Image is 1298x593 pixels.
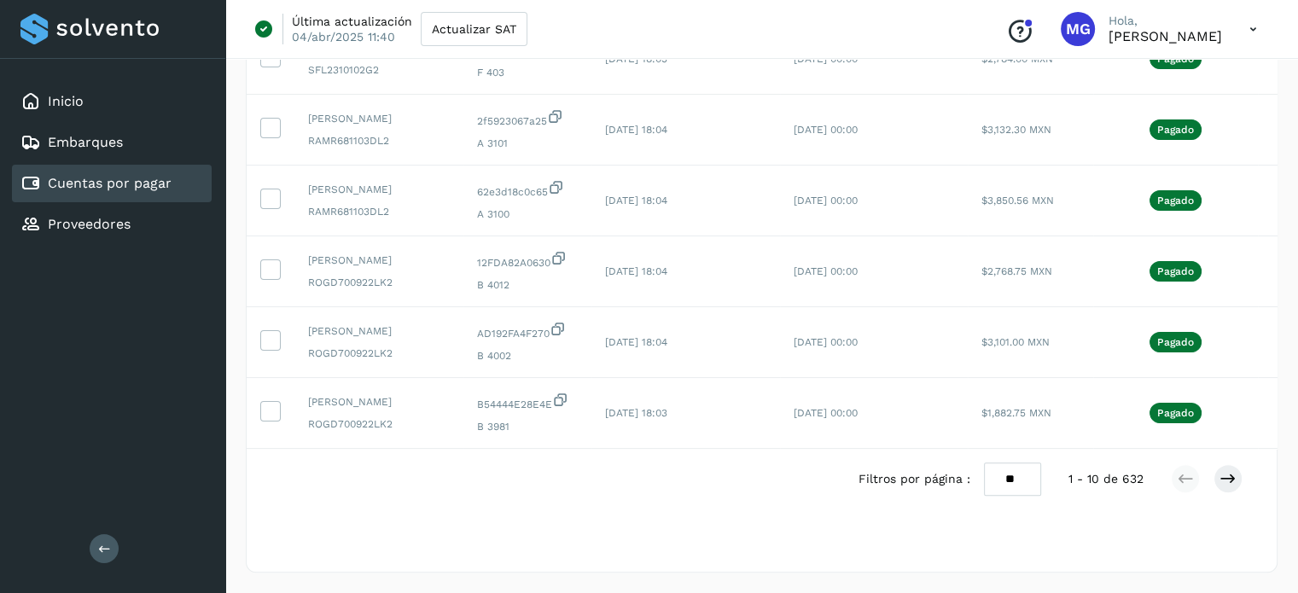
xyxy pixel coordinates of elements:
div: Proveedores [12,206,212,243]
span: 1 - 10 de 632 [1068,470,1144,488]
span: [PERSON_NAME] [308,394,450,410]
a: Proveedores [48,216,131,232]
span: $3,132.30 MXN [981,124,1051,136]
span: [DATE] 18:04 [605,336,667,348]
p: Pagado [1157,124,1194,136]
span: [PERSON_NAME] [308,253,450,268]
span: [DATE] 18:04 [605,195,667,206]
span: [DATE] 18:05 [605,53,667,65]
span: A 3100 [477,206,578,222]
a: Embarques [48,134,123,150]
span: [DATE] 00:00 [794,124,858,136]
p: Pagado [1157,53,1194,65]
span: $3,850.56 MXN [981,195,1054,206]
span: 62e3d18c0c65 [477,179,578,200]
span: Actualizar SAT [432,23,516,35]
span: Filtros por página : [859,470,970,488]
span: [DATE] 00:00 [794,265,858,277]
span: SFL2310102G2 [308,62,450,78]
p: Hola, [1109,14,1222,28]
span: [DATE] 00:00 [794,195,858,206]
span: ROGD700922LK2 [308,275,450,290]
div: Cuentas por pagar [12,165,212,202]
span: RAMR681103DL2 [308,133,450,148]
span: $3,101.00 MXN [981,336,1050,348]
span: A 3101 [477,136,578,151]
span: [DATE] 18:03 [605,407,667,419]
span: [DATE] 18:04 [605,265,667,277]
span: ROGD700922LK2 [308,346,450,361]
p: Mariana Gonzalez Suarez [1109,28,1222,44]
span: 2f5923067a25 [477,108,578,129]
span: 12FDA82A0630 [477,250,578,270]
div: Inicio [12,83,212,120]
p: Última actualización [292,14,412,29]
span: B 4002 [477,348,578,363]
span: B54444E28E4E [477,392,578,412]
span: B 4012 [477,277,578,293]
p: Pagado [1157,195,1194,206]
a: Inicio [48,93,84,109]
span: [DATE] 00:00 [794,407,858,419]
button: Actualizar SAT [421,12,527,46]
span: [PERSON_NAME] [308,323,450,339]
span: F 403 [477,65,578,80]
a: Cuentas por pagar [48,175,172,191]
span: [PERSON_NAME] [308,111,450,126]
span: RAMR681103DL2 [308,204,450,219]
p: Pagado [1157,265,1194,277]
span: [PERSON_NAME] [308,182,450,197]
span: [DATE] 00:00 [794,336,858,348]
span: B 3981 [477,419,578,434]
div: Embarques [12,124,212,161]
span: [DATE] 18:04 [605,124,667,136]
p: Pagado [1157,407,1194,419]
p: 04/abr/2025 11:40 [292,29,395,44]
span: $2,784.00 MXN [981,53,1053,65]
span: AD192FA4F270 [477,321,578,341]
span: $1,882.75 MXN [981,407,1051,419]
span: [DATE] 00:00 [794,53,858,65]
span: $2,768.75 MXN [981,265,1052,277]
span: ROGD700922LK2 [308,416,450,432]
p: Pagado [1157,336,1194,348]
